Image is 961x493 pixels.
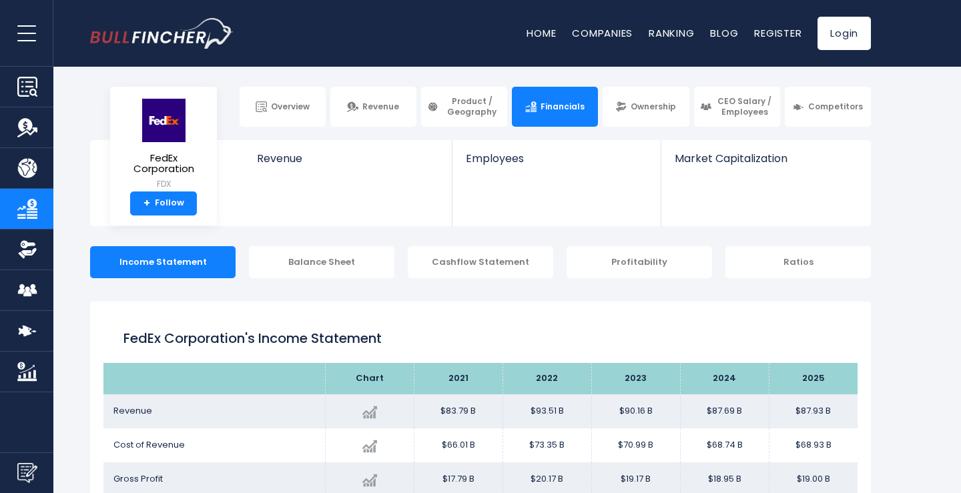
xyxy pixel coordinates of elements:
[414,394,503,428] td: $83.79 B
[244,140,452,187] a: Revenue
[503,428,591,462] td: $73.35 B
[362,101,399,112] span: Revenue
[715,96,774,117] span: CEO Salary / Employees
[249,246,394,278] div: Balance Sheet
[90,246,236,278] div: Income Statement
[661,140,870,187] a: Market Capitalization
[754,26,802,40] a: Register
[113,404,152,417] span: Revenue
[603,87,689,127] a: Ownership
[330,87,416,127] a: Revenue
[769,394,858,428] td: $87.93 B
[414,428,503,462] td: $66.01 B
[527,26,556,40] a: Home
[466,152,647,165] span: Employees
[130,191,197,215] a: +Follow
[512,87,598,127] a: Financials
[631,101,676,112] span: Ownership
[414,363,503,394] th: 2021
[541,101,585,112] span: Financials
[503,363,591,394] th: 2022
[591,394,680,428] td: $90.16 B
[818,17,871,50] a: Login
[143,197,150,209] strong: +
[591,428,680,462] td: $70.99 B
[694,87,780,127] a: CEO Salary / Employees
[113,438,185,451] span: Cost of Revenue
[121,178,206,190] small: FDX
[725,246,871,278] div: Ratios
[680,428,769,462] td: $68.74 B
[591,363,680,394] th: 2023
[675,152,856,165] span: Market Capitalization
[785,87,871,127] a: Competitors
[408,246,553,278] div: Cashflow Statement
[121,153,206,175] span: FedEx Corporation
[123,328,838,348] h1: FedEx Corporation's Income Statement
[452,140,660,187] a: Employees
[710,26,738,40] a: Blog
[113,472,163,485] span: Gross Profit
[769,363,858,394] th: 2025
[421,87,507,127] a: Product / Geography
[271,101,310,112] span: Overview
[90,18,234,49] a: Go to homepage
[680,394,769,428] td: $87.69 B
[442,96,501,117] span: Product / Geography
[325,363,414,394] th: Chart
[769,428,858,462] td: $68.93 B
[649,26,694,40] a: Ranking
[680,363,769,394] th: 2024
[240,87,326,127] a: Overview
[567,246,712,278] div: Profitability
[572,26,633,40] a: Companies
[503,394,591,428] td: $93.51 B
[17,239,37,260] img: Ownership
[90,18,234,49] img: bullfincher logo
[257,152,439,165] span: Revenue
[120,97,207,191] a: FedEx Corporation FDX
[808,101,863,112] span: Competitors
